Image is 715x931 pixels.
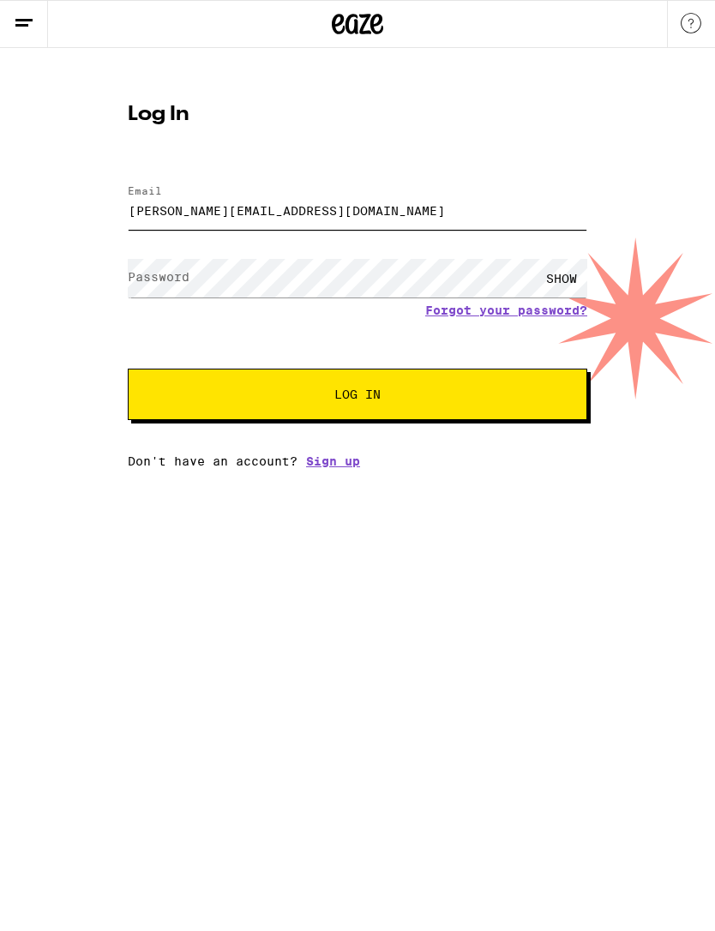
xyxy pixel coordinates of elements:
div: Don't have an account? [128,454,587,468]
a: Forgot your password? [425,303,587,317]
label: Email [128,185,162,196]
span: Log In [334,388,381,400]
div: SHOW [536,259,587,297]
input: Email [128,191,587,230]
button: Log In [128,369,587,420]
label: Password [128,270,189,284]
h1: Log In [128,105,587,125]
a: Sign up [306,454,360,468]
